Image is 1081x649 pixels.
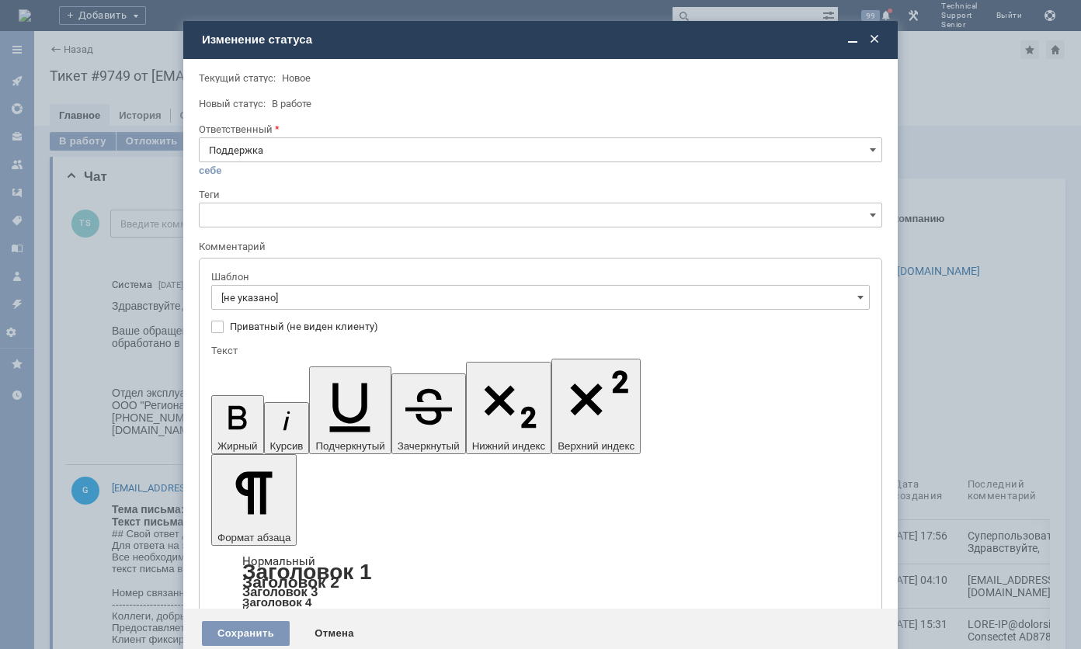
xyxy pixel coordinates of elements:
a: Нормальный [242,554,315,568]
div: Шаблон [211,272,867,282]
div: Изменение статуса [202,33,882,47]
span: Нижний индекс [472,440,546,452]
a: Заголовок 4 [242,595,311,609]
button: Верхний индекс [551,359,641,454]
label: Текущий статус: [199,72,276,84]
span: Жирный [217,440,258,452]
div: Текст [211,345,867,356]
span: Формат абзаца [217,532,290,543]
button: Нижний индекс [466,362,552,454]
span: Новое [282,72,311,84]
span: Подчеркнутый [315,440,384,452]
div: Ответственный [199,124,879,134]
a: себе [199,165,222,177]
a: Заголовок 2 [242,573,339,591]
label: Приватный (не виден клиенту) [230,321,867,333]
span: Свернуть (Ctrl + M) [845,32,860,47]
span: Верхний индекс [558,440,634,452]
a: Код [242,605,263,619]
button: Формат абзаца [211,454,297,546]
label: Новый статус: [199,98,266,109]
button: Курсив [264,402,310,454]
a: Заголовок 3 [242,585,318,599]
div: Теги [199,189,879,200]
button: Жирный [211,395,264,454]
span: Курсив [270,440,304,452]
span: Зачеркнутый [398,440,460,452]
button: Подчеркнутый [309,366,391,454]
span: Закрыть [867,32,882,47]
a: ссылку [189,36,222,48]
div: Комментарий [199,240,879,255]
div: Формат абзаца [211,557,870,617]
a: Заголовок 1 [242,560,372,584]
span: В работе [272,98,311,109]
button: Зачеркнутый [391,373,466,454]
